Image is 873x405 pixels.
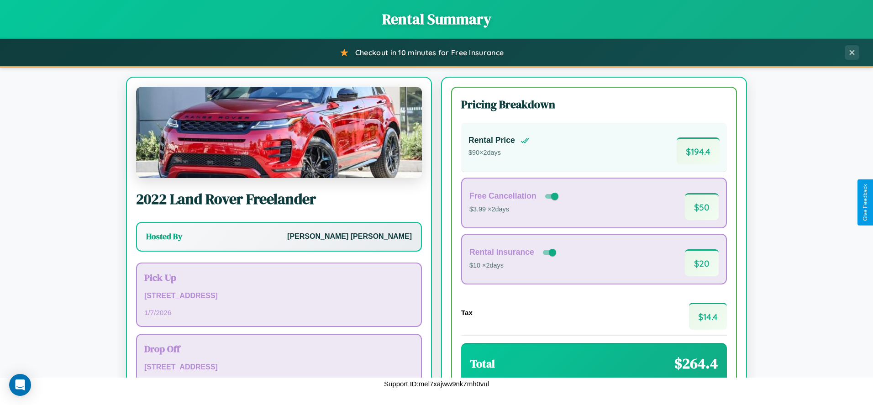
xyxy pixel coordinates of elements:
[468,147,530,159] p: $ 90 × 2 days
[461,97,727,112] h3: Pricing Breakdown
[144,271,414,284] h3: Pick Up
[469,247,534,257] h4: Rental Insurance
[136,87,422,178] img: Land Rover Freelander
[9,9,864,29] h1: Rental Summary
[469,260,558,272] p: $10 × 2 days
[677,137,720,164] span: $ 194.4
[384,378,489,390] p: Support ID: mel7xajww9nk7mh0vul
[146,231,182,242] h3: Hosted By
[9,374,31,396] div: Open Intercom Messenger
[144,289,414,303] p: [STREET_ADDRESS]
[469,191,536,201] h4: Free Cancellation
[355,48,504,57] span: Checkout in 10 minutes for Free Insurance
[674,353,718,373] span: $ 264.4
[144,306,414,319] p: 1 / 7 / 2026
[144,378,414,390] p: 1 / 9 / 2026
[685,249,719,276] span: $ 20
[468,136,515,145] h4: Rental Price
[685,193,719,220] span: $ 50
[144,342,414,355] h3: Drop Off
[461,309,473,316] h4: Tax
[470,356,495,371] h3: Total
[689,303,727,330] span: $ 14.4
[136,189,422,209] h2: 2022 Land Rover Freelander
[144,361,414,374] p: [STREET_ADDRESS]
[862,184,868,221] div: Give Feedback
[287,230,412,243] p: [PERSON_NAME] [PERSON_NAME]
[469,204,560,216] p: $3.99 × 2 days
